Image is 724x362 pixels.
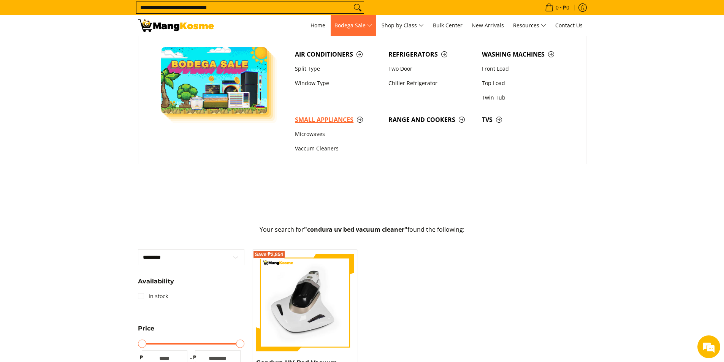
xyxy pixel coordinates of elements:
a: Air Conditioners [291,47,385,62]
span: Home [311,22,325,29]
span: Availability [138,278,174,285]
a: Home [307,15,329,36]
a: Window Type [291,76,385,90]
a: Two Door [385,62,478,76]
span: ₱ [191,354,199,361]
img: Search: 1 result found for &quot;condura uv bed vacuum cleaner&quot; | Mang Kosme [138,19,214,32]
a: Top Load [478,76,572,90]
span: 0 [554,5,560,10]
nav: Main Menu [222,15,586,36]
a: Washing Machines [478,47,572,62]
span: Save ₱2,854 [255,252,284,257]
a: Bodega Sale [331,15,376,36]
button: Search [352,2,364,13]
p: Your search for found the following: [138,225,586,242]
span: Shop by Class [382,21,424,30]
a: Bulk Center [429,15,466,36]
span: TVs [482,115,568,125]
span: Resources [513,21,546,30]
span: Contact Us [555,22,583,29]
span: Price [138,326,154,332]
a: Contact Us [551,15,586,36]
span: Washing Machines [482,50,568,59]
a: Chiller Refrigerator [385,76,478,90]
span: Small Appliances [295,115,381,125]
a: Twin Tub [478,90,572,105]
a: New Arrivals [468,15,508,36]
summary: Open [138,278,174,290]
strong: "condura uv bed vacuum cleaner" [304,225,407,234]
a: Front Load [478,62,572,76]
a: Small Appliances [291,112,385,127]
a: Range and Cookers [385,112,478,127]
img: Condura UV Bed Vacuum Cleaner (Class A) [256,253,354,351]
a: Refrigerators [385,47,478,62]
summary: Open [138,326,154,337]
span: Range and Cookers [388,115,474,125]
a: Microwaves [291,127,385,142]
span: New Arrivals [472,22,504,29]
span: ₱0 [562,5,570,10]
span: Bodega Sale [334,21,372,30]
span: Refrigerators [388,50,474,59]
span: • [543,3,572,12]
img: Bodega Sale [161,47,268,114]
span: ₱ [138,354,146,361]
a: Shop by Class [378,15,428,36]
a: Vaccum Cleaners [291,142,385,156]
a: In stock [138,290,168,302]
a: Resources [509,15,550,36]
a: TVs [478,112,572,127]
span: Bulk Center [433,22,463,29]
span: Air Conditioners [295,50,381,59]
a: Split Type [291,62,385,76]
